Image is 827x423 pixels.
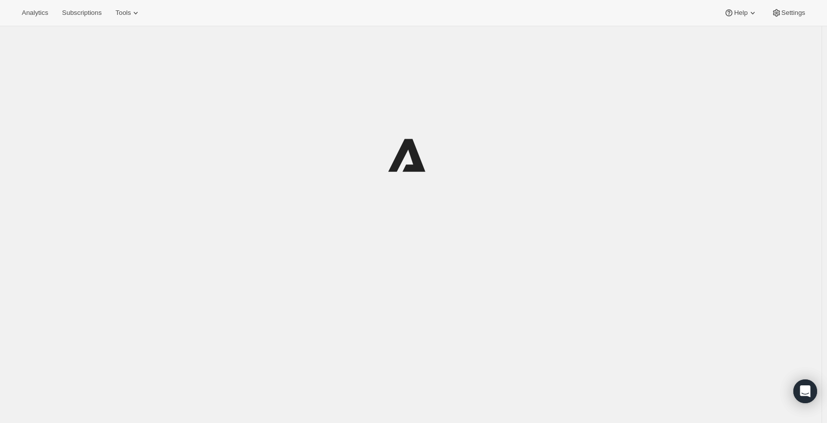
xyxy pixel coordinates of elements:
[718,6,763,20] button: Help
[115,9,131,17] span: Tools
[734,9,747,17] span: Help
[793,379,817,403] div: Open Intercom Messenger
[22,9,48,17] span: Analytics
[781,9,805,17] span: Settings
[766,6,811,20] button: Settings
[56,6,107,20] button: Subscriptions
[109,6,147,20] button: Tools
[62,9,102,17] span: Subscriptions
[16,6,54,20] button: Analytics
